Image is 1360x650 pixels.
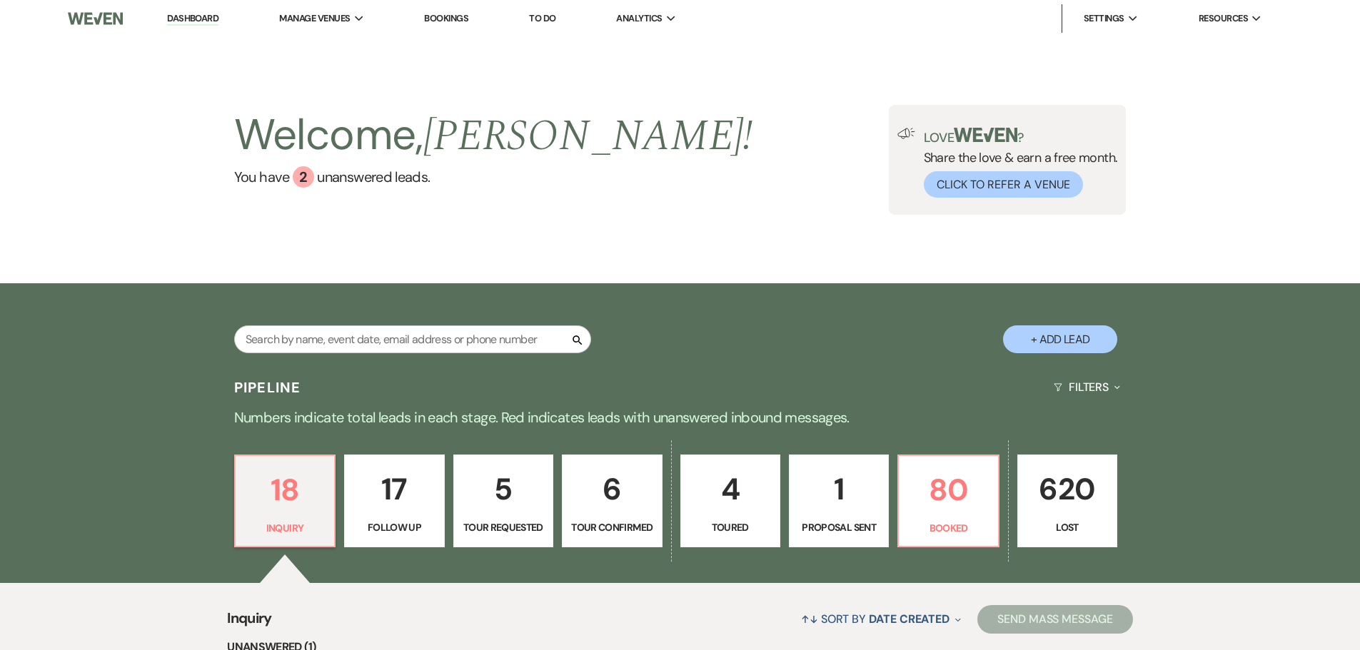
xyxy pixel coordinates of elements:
[571,519,653,535] p: Tour Confirmed
[1027,465,1108,513] p: 620
[293,166,314,188] div: 2
[68,4,122,34] img: Weven Logo
[529,12,555,24] a: To Do
[453,455,553,547] a: 5Tour Requested
[167,12,218,26] a: Dashboard
[353,519,435,535] p: Follow Up
[279,11,350,26] span: Manage Venues
[897,455,999,547] a: 80Booked
[424,12,468,24] a: Bookings
[616,11,662,26] span: Analytics
[795,600,967,638] button: Sort By Date Created
[798,519,880,535] p: Proposal Sent
[977,605,1133,634] button: Send Mass Message
[353,465,435,513] p: 17
[234,105,753,166] h2: Welcome,
[227,607,272,638] span: Inquiry
[1027,519,1108,535] p: Lost
[690,519,771,535] p: Toured
[924,128,1118,144] p: Love ?
[1084,11,1124,26] span: Settings
[680,455,780,547] a: 4Toured
[234,377,301,397] h3: Pipeline
[1199,11,1248,26] span: Resources
[1003,325,1117,353] button: + Add Lead
[690,465,771,513] p: 4
[789,455,889,547] a: 1Proposal Sent
[244,466,326,514] p: 18
[915,128,1118,198] div: Share the love & earn a free month.
[344,455,444,547] a: 17Follow Up
[954,128,1017,142] img: weven-logo-green.svg
[423,103,753,169] span: [PERSON_NAME] !
[869,611,950,626] span: Date Created
[234,166,753,188] a: You have 2 unanswered leads.
[801,611,818,626] span: ↑↓
[166,406,1194,429] p: Numbers indicate total leads in each stage. Red indicates leads with unanswered inbound messages.
[562,455,662,547] a: 6Tour Confirmed
[463,465,544,513] p: 5
[798,465,880,513] p: 1
[463,519,544,535] p: Tour Requested
[907,466,989,514] p: 80
[897,128,915,139] img: loud-speaker-illustration.svg
[244,520,326,536] p: Inquiry
[1048,368,1126,406] button: Filters
[1017,455,1117,547] a: 620Lost
[924,171,1083,198] button: Click to Refer a Venue
[571,465,653,513] p: 6
[234,325,591,353] input: Search by name, event date, email address or phone number
[907,520,989,536] p: Booked
[234,455,336,547] a: 18Inquiry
